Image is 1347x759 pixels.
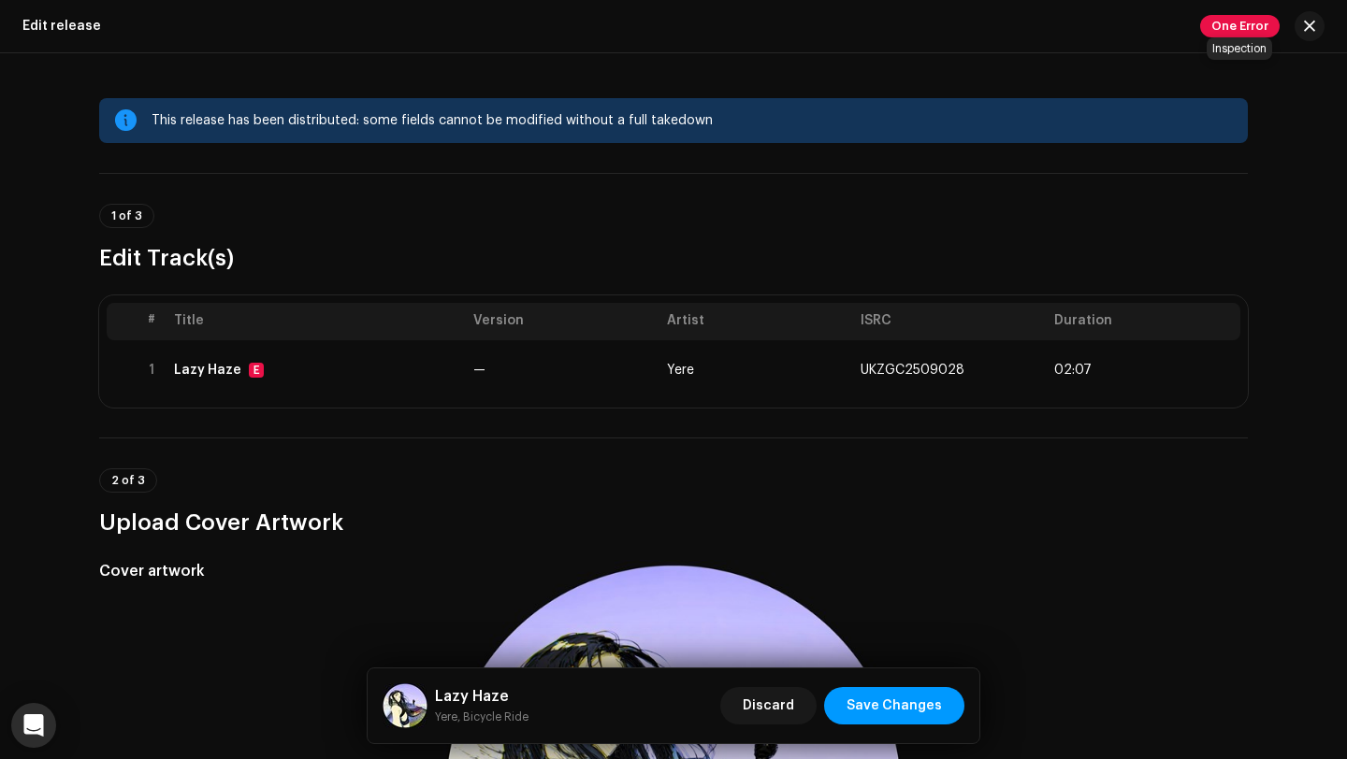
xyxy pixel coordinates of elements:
[99,243,1248,273] h3: Edit Track(s)
[1047,303,1240,340] th: Duration
[659,303,853,340] th: Artist
[99,508,1248,537] h3: Upload Cover Artwork
[847,687,942,724] span: Save Changes
[152,109,1233,132] div: This release has been distributed: some fields cannot be modified without a full takedown
[383,683,427,728] img: 3b071a0f-c4a4-4cbd-a777-87c8e9bb4081
[667,364,694,377] span: Yere
[1054,363,1092,378] span: 02:07
[473,364,485,377] span: —
[99,560,411,582] h5: Cover artwork
[853,303,1047,340] th: ISRC
[861,364,964,377] span: UKZGC2509028
[743,687,794,724] span: Discard
[11,703,56,748] div: Open Intercom Messenger
[435,708,529,726] small: Lazy Haze
[466,303,659,340] th: Version
[720,687,817,724] button: Discard
[435,685,529,708] h5: Lazy Haze
[824,687,964,724] button: Save Changes
[167,303,466,340] th: Title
